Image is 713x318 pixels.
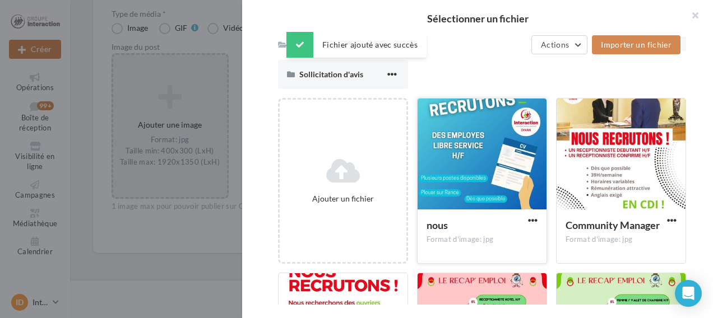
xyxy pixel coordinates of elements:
div: Format d'image: jpg [566,235,677,245]
button: Actions [531,35,587,54]
span: Sollicitation d'avis [299,69,363,79]
span: Actions [541,40,569,49]
div: Open Intercom Messenger [675,280,702,307]
div: Format d'image: jpg [427,235,538,245]
span: Importer un fichier [601,40,672,49]
h2: Sélectionner un fichier [260,13,695,24]
div: Fichier ajouté avec succès [286,32,427,58]
span: nous [427,219,448,231]
span: Community Manager [566,219,660,231]
div: Ajouter un fichier [284,193,402,204]
button: Importer un fichier [592,35,680,54]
